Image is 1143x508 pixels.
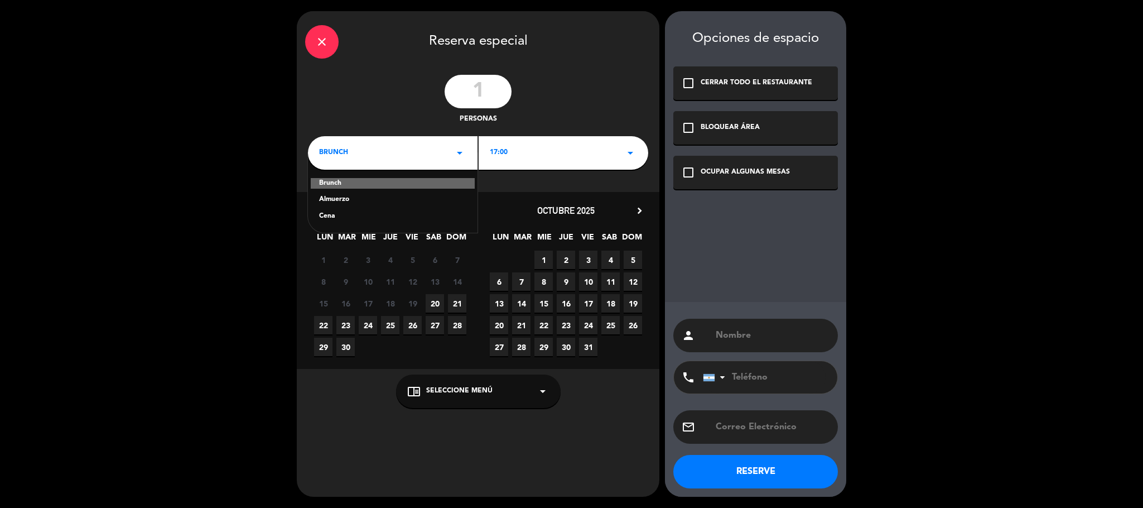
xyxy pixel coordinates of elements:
span: 21 [448,294,466,313]
span: 3 [359,251,377,269]
span: 14 [512,294,530,313]
span: 8 [314,272,332,291]
span: 26 [624,316,642,334]
span: 28 [448,316,466,334]
span: 16 [557,294,575,313]
span: 9 [336,272,355,291]
i: email [682,420,695,434]
span: 8 [534,272,553,291]
span: 30 [557,338,575,356]
span: 16 [336,294,355,313]
span: 23 [557,316,575,334]
div: Argentina: +54 [703,362,729,393]
i: arrow_drop_down [453,146,466,160]
span: 30 [336,338,355,356]
input: Teléfono [703,361,826,394]
i: close [315,35,329,49]
div: Brunch [311,178,475,189]
span: DOM [446,231,465,249]
span: 2 [336,251,355,269]
span: 28 [512,338,530,356]
span: JUE [557,231,575,249]
span: 27 [490,338,508,356]
span: LUN [316,231,334,249]
span: 31 [579,338,597,356]
span: 7 [512,272,530,291]
span: 20 [426,294,444,313]
div: Opciones de espacio [673,31,838,47]
button: RESERVE [673,455,838,488]
i: arrow_drop_down [536,385,549,398]
span: 19 [624,294,642,313]
span: 11 [601,272,620,291]
span: LUN [491,231,510,249]
span: DOM [622,231,640,249]
span: MIE [359,231,378,249]
span: personas [460,114,497,125]
span: MAR [513,231,532,249]
span: 12 [403,272,422,291]
input: 0 [445,75,512,108]
span: MAR [337,231,356,249]
i: person [682,329,695,342]
span: 25 [381,316,399,334]
span: 12 [624,272,642,291]
span: 5 [624,251,642,269]
span: SAB [600,231,619,249]
i: check_box_outline_blank [682,166,695,179]
span: 24 [359,316,377,334]
span: 26 [403,316,422,334]
i: chrome_reader_mode [407,385,421,398]
span: BRUNCH [319,147,348,159]
div: Cena [319,211,466,222]
span: JUE [381,231,399,249]
i: phone [682,371,695,384]
span: 1 [534,251,553,269]
div: Reserva especial [297,11,659,69]
span: 17:00 [490,147,508,159]
span: 23 [336,316,355,334]
span: 25 [601,316,620,334]
span: 13 [426,272,444,291]
span: 24 [579,316,597,334]
span: VIE [578,231,597,249]
i: check_box_outline_blank [682,76,695,90]
span: 19 [403,294,422,313]
span: 22 [314,316,332,334]
span: 14 [448,272,466,291]
span: 10 [579,272,597,291]
span: 29 [314,338,332,356]
div: OCUPAR ALGUNAS MESAS [701,167,790,178]
span: 3 [579,251,597,269]
span: 18 [381,294,399,313]
div: Almuerzo [319,194,466,205]
span: 13 [490,294,508,313]
span: 7 [448,251,466,269]
span: 15 [314,294,332,313]
span: 18 [601,294,620,313]
span: MIE [535,231,553,249]
span: 20 [490,316,508,334]
span: 27 [426,316,444,334]
span: VIE [403,231,421,249]
i: chevron_right [634,205,645,217]
i: check_box_outline_blank [682,121,695,135]
input: Nombre [715,328,829,343]
span: 4 [601,251,620,269]
span: 21 [512,316,530,334]
span: Seleccione Menú [426,386,493,397]
input: Correo Electrónico [715,419,829,435]
span: 9 [557,272,575,291]
span: 2 [557,251,575,269]
div: BLOQUEAR ÁREA [701,122,760,133]
span: 29 [534,338,553,356]
span: 17 [359,294,377,313]
span: 17 [579,294,597,313]
span: 15 [534,294,553,313]
span: 5 [403,251,422,269]
span: 22 [534,316,553,334]
span: octubre 2025 [537,205,595,216]
span: SAB [425,231,443,249]
i: arrow_drop_down [624,146,637,160]
div: CERRAR TODO EL RESTAURANTE [701,78,812,89]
